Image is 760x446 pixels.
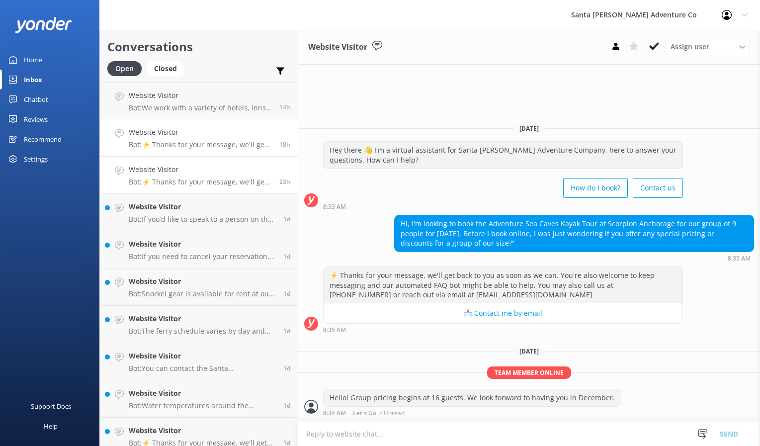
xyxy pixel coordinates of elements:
div: Help [44,416,58,436]
div: Settings [24,149,48,169]
strong: 8:33 AM [323,204,346,210]
h4: Website Visitor [129,239,276,250]
span: Sep 07 2025 02:10pm (UTC -07:00) America/Tijuana [279,140,290,149]
a: Website VisitorBot:You can contact the Santa [PERSON_NAME] Adventure Co. team at [PHONE_NUMBER] o... [100,343,298,380]
button: How do I book? [563,178,628,198]
span: Sep 06 2025 05:36pm (UTC -07:00) America/Tijuana [283,327,290,335]
div: Sep 07 2025 08:35am (UTC -07:00) America/Tijuana [394,255,754,262]
h3: Website Visitor [308,41,367,54]
div: Support Docs [31,396,71,416]
button: Contact us [633,178,683,198]
div: Chatbot [24,89,48,109]
h4: Website Visitor [129,313,276,324]
span: Sep 07 2025 05:59pm (UTC -07:00) America/Tijuana [279,103,290,111]
h4: Website Visitor [129,90,272,101]
div: ⚡ Thanks for your message, we'll get back to you as soon as we can. You're also welcome to keep m... [324,267,682,303]
a: Open [107,63,147,74]
a: Website VisitorBot:Snorkel gear is available for rent at our island storefront and does not need ... [100,268,298,306]
div: Reviews [24,109,48,129]
span: Sep 06 2025 02:13pm (UTC -07:00) America/Tijuana [283,364,290,372]
span: • Unread [380,410,405,416]
span: Sep 06 2025 06:20pm (UTC -07:00) America/Tijuana [283,289,290,298]
p: Bot: ⚡ Thanks for your message, we'll get back to you as soon as we can. You're also welcome to k... [129,178,272,186]
div: Hey there 👋 I'm a virtual assistant for Santa [PERSON_NAME] Adventure Company, here to answer you... [324,142,682,168]
img: yonder-white-logo.png [15,17,72,33]
h4: Website Visitor [129,276,276,287]
p: Bot: If you’d like to speak to a person on the Santa [PERSON_NAME] Adventure Co. team, please cal... [129,215,276,224]
p: Bot: Water temperatures around the [GEOGRAPHIC_DATA] range from 55-72 degrees year-round. Wetsuit... [129,401,276,410]
span: Team member online [487,366,571,379]
strong: 8:35 AM [323,327,346,333]
div: Sep 07 2025 08:35am (UTC -07:00) America/Tijuana [323,326,683,333]
button: 📩 Contact me by email [324,303,682,323]
div: Home [24,50,42,70]
h4: Website Visitor [129,164,272,175]
a: Website VisitorBot:If you need to cancel your reservation, please contact the Santa [PERSON_NAME]... [100,231,298,268]
h2: Conversations [107,37,290,56]
a: Website VisitorBot:⚡ Thanks for your message, we'll get back to you as soon as we can. You're als... [100,157,298,194]
a: Website VisitorBot:We work with a variety of hotels, inns, bed & breakfasts, and campgrounds thro... [100,82,298,119]
p: Bot: ⚡ Thanks for your message, we'll get back to you as soon as we can. You're also welcome to k... [129,140,272,149]
div: Inbox [24,70,42,89]
div: Open [107,61,142,76]
a: Website VisitorBot:If you’d like to speak to a person on the Santa [PERSON_NAME] Adventure Co. te... [100,194,298,231]
span: Sep 06 2025 08:07pm (UTC -07:00) America/Tijuana [283,252,290,261]
h4: Website Visitor [129,201,276,212]
p: Bot: Snorkel gear is available for rent at our island storefront and does not need to be reserved... [129,289,276,298]
h4: Website Visitor [129,425,276,436]
p: Bot: We work with a variety of hotels, inns, bed & breakfasts, and campgrounds throughout [GEOGRA... [129,103,272,112]
h4: Website Visitor [129,388,276,399]
span: Sep 06 2025 01:27pm (UTC -07:00) America/Tijuana [283,401,290,410]
strong: 8:35 AM [728,256,751,262]
span: Sep 07 2025 08:35am (UTC -07:00) America/Tijuana [279,178,290,186]
h4: Website Visitor [129,127,272,138]
div: Sep 07 2025 08:33am (UTC -07:00) America/Tijuana [323,203,683,210]
h4: Website Visitor [129,351,276,361]
div: Hello! Group pricing begins at 16 guests. We look forward to having you in December. [324,389,621,406]
strong: 8:34 AM [323,410,346,416]
a: Website VisitorBot:⚡ Thanks for your message, we'll get back to you as soon as we can. You're als... [100,119,298,157]
div: Closed [147,61,184,76]
span: Let's Go [353,410,376,416]
div: Sep 08 2025 08:34am (UTC -07:00) America/Tijuana [323,409,621,416]
a: Website VisitorBot:Water temperatures around the [GEOGRAPHIC_DATA] range from 55-72 degrees year-... [100,380,298,418]
p: Bot: The ferry schedule varies by day and season. To find out the departure times for [DATE], ple... [129,327,276,336]
div: Recommend [24,129,62,149]
textarea: To enrich screen reader interactions, please activate Accessibility in Grammarly extension settings [298,422,760,446]
div: Assign User [666,39,750,55]
p: Bot: You can contact the Santa [PERSON_NAME] Adventure Co. team at [PHONE_NUMBER] or by emailing ... [129,364,276,373]
p: Bot: If you need to cancel your reservation, please contact the Santa [PERSON_NAME] Adventure Co.... [129,252,276,261]
span: [DATE] [513,124,545,133]
span: Sep 06 2025 11:38pm (UTC -07:00) America/Tijuana [283,215,290,223]
div: Hi, I'm looking to book the Adventure Sea Caves Kayak Tour at Scorpion Anchorage for our group of... [395,215,754,252]
a: Website VisitorBot:The ferry schedule varies by day and season. To find out the departure times f... [100,306,298,343]
span: [DATE] [513,347,545,356]
a: Closed [147,63,189,74]
span: Assign user [671,41,709,52]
